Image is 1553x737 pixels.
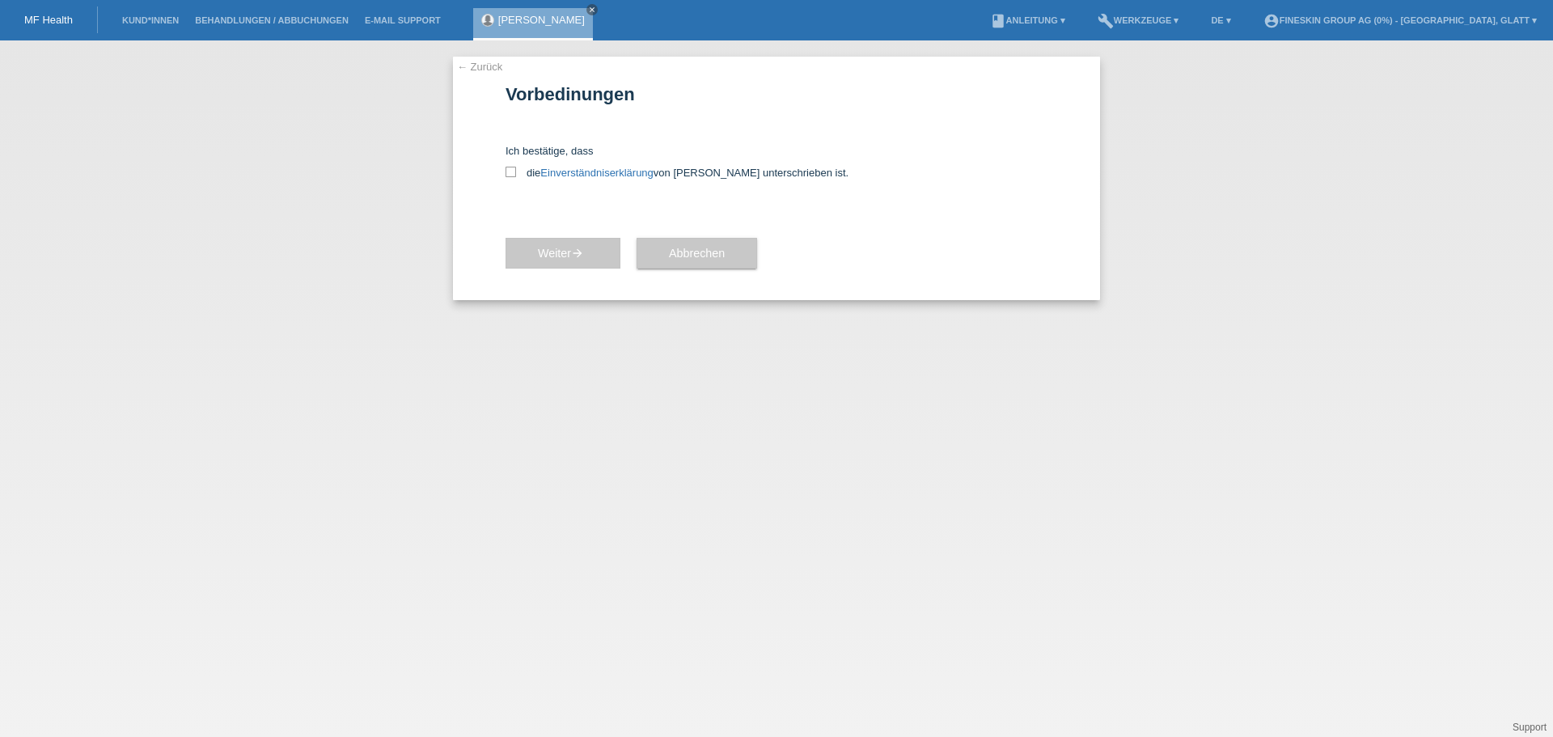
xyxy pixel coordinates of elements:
[571,247,584,260] i: arrow_forward
[540,167,653,179] a: Einverständniserklärung
[506,84,1047,104] h1: Vorbedinungen
[357,15,449,25] a: E-Mail Support
[506,145,1047,179] div: Ich bestätige, dass
[982,15,1073,25] a: bookAnleitung ▾
[24,14,73,26] a: MF Health
[506,167,1047,179] label: die von [PERSON_NAME] unterschrieben ist.
[1098,13,1114,29] i: build
[538,247,588,260] span: Weiter
[1090,15,1187,25] a: buildWerkzeuge ▾
[669,247,725,260] span: Abbrechen
[114,15,187,25] a: Kund*innen
[1263,13,1280,29] i: account_circle
[457,61,502,73] a: ← Zurück
[1513,722,1547,733] a: Support
[990,13,1006,29] i: book
[637,238,757,269] button: Abbrechen
[1255,15,1545,25] a: account_circleFineSkin Group AG (0%) - [GEOGRAPHIC_DATA], Glatt ▾
[1203,15,1238,25] a: DE ▾
[588,6,596,14] i: close
[187,15,357,25] a: Behandlungen / Abbuchungen
[506,238,620,269] button: Weiterarrow_forward
[586,4,598,15] a: close
[498,14,585,26] a: [PERSON_NAME]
